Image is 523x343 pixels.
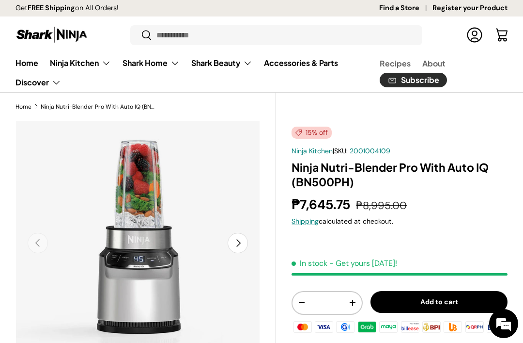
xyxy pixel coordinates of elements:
a: Register your Product [432,3,508,14]
a: Recipes [380,54,411,73]
span: | [333,147,390,155]
img: maya [378,320,399,334]
nav: Breadcrumbs [15,102,276,111]
a: 2001004109 [350,147,390,155]
div: Chat with us now [50,54,163,67]
a: Find a Store [379,3,432,14]
h1: Ninja Nutri-Blender Pro With Auto IQ (BN500PH) [292,160,508,189]
span: Subscribe [401,76,439,84]
span: In stock [292,258,327,268]
div: calculated at checkout. [292,216,508,227]
span: We're online! [56,107,134,205]
p: - Get yours [DATE]! [329,258,397,268]
img: grabpay [356,320,378,334]
img: qrph [463,320,485,334]
div: Minimize live chat window [159,5,182,28]
img: gcash [335,320,356,334]
summary: Shark Home [117,53,185,73]
p: Get on All Orders! [15,3,119,14]
a: Shipping [292,217,319,226]
span: 15% off [292,127,332,139]
s: ₱8,995.00 [356,199,407,212]
a: About [422,54,446,73]
a: Subscribe [380,73,447,88]
button: Add to cart [370,291,508,313]
summary: Shark Beauty [185,53,258,73]
summary: Discover [10,73,67,92]
img: billease [399,320,420,334]
a: Ninja Nutri-Blender Pro With Auto IQ (BN500PH) [41,104,157,110]
a: Accessories & Parts [264,53,338,72]
img: bpi [421,320,442,334]
img: visa [313,320,335,334]
img: master [292,320,313,334]
img: ubp [442,320,463,334]
a: Ninja Kitchen [292,147,333,155]
a: Home [15,53,38,72]
textarea: Type your message and hit 'Enter' [5,235,185,269]
img: bdo [485,320,507,334]
span: SKU: [334,147,348,155]
img: Shark Ninja Philippines [15,25,88,44]
a: Home [15,104,31,110]
strong: FREE Shipping [28,3,75,12]
nav: Secondary [356,53,508,92]
nav: Primary [15,53,356,92]
strong: ₱7,645.75 [292,196,353,213]
summary: Ninja Kitchen [44,53,117,73]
